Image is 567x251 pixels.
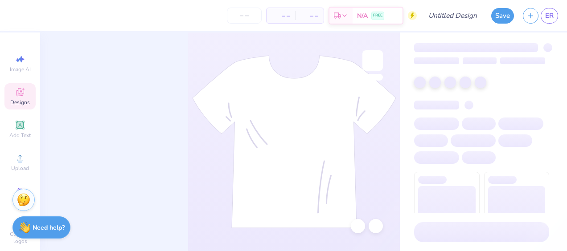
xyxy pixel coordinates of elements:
span: – – [272,11,290,20]
img: tee-skeleton.svg [192,55,396,228]
span: – – [300,11,318,20]
span: FREE [373,12,382,19]
span: Add Text [9,132,31,139]
span: Image AI [10,66,31,73]
span: ER [545,11,554,21]
a: ER [541,8,558,24]
input: Untitled Design [421,7,487,24]
span: Clipart & logos [4,231,36,245]
span: Designs [10,99,30,106]
span: Upload [11,165,29,172]
strong: Need help? [33,223,65,232]
input: – – [227,8,262,24]
span: N/A [357,11,368,20]
button: Save [491,8,514,24]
